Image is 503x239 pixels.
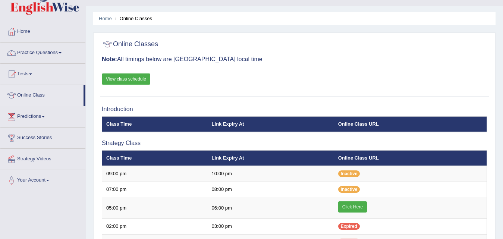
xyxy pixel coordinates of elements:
[208,116,334,132] th: Link Expiry At
[208,182,334,197] td: 08:00 pm
[0,64,85,82] a: Tests
[208,197,334,219] td: 06:00 pm
[0,106,85,125] a: Predictions
[338,201,367,213] a: Click Here
[338,170,360,177] span: Inactive
[102,56,117,62] b: Note:
[102,140,487,147] h3: Strategy Class
[0,21,85,40] a: Home
[102,197,208,219] td: 05:00 pm
[102,73,150,85] a: View class schedule
[338,186,360,193] span: Inactive
[0,170,85,189] a: Your Account
[102,182,208,197] td: 07:00 pm
[102,219,208,235] td: 02:00 pm
[334,150,487,166] th: Online Class URL
[338,223,360,230] span: Expired
[102,150,208,166] th: Class Time
[0,43,85,61] a: Practice Questions
[208,166,334,182] td: 10:00 pm
[113,15,152,22] li: Online Classes
[334,116,487,132] th: Online Class URL
[102,166,208,182] td: 09:00 pm
[102,106,487,113] h3: Introduction
[0,149,85,167] a: Strategy Videos
[208,219,334,235] td: 03:00 pm
[102,56,487,63] h3: All timings below are [GEOGRAPHIC_DATA] local time
[102,39,158,50] h2: Online Classes
[0,85,84,104] a: Online Class
[102,116,208,132] th: Class Time
[208,150,334,166] th: Link Expiry At
[0,128,85,146] a: Success Stories
[99,16,112,21] a: Home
